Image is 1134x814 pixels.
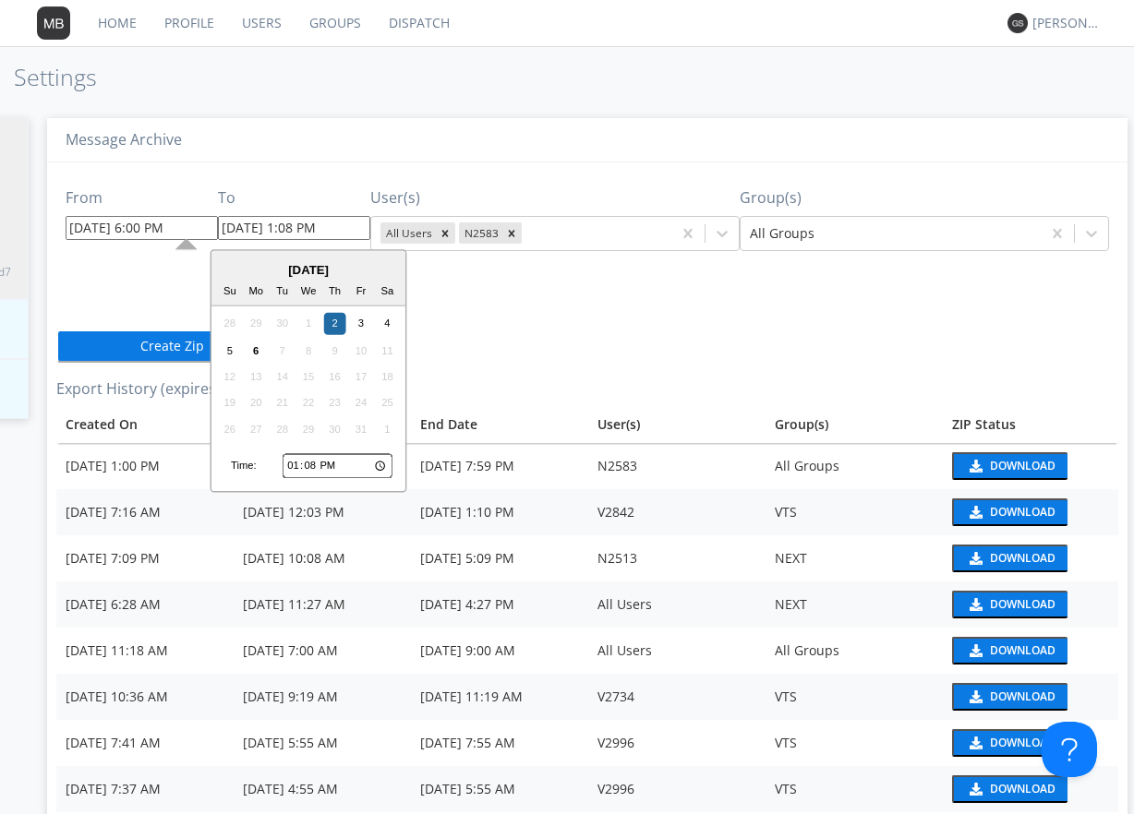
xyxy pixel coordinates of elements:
img: download media button [967,690,983,703]
div: [DATE] 7:59 PM [420,457,579,475]
div: Not available Wednesday, October 1st, 2025 [297,313,320,335]
div: All Users [380,222,435,244]
div: [DATE] 7:09 PM [66,549,224,568]
div: Not available Thursday, October 16th, 2025 [324,365,346,388]
th: User(s) [588,406,766,443]
div: Download [990,599,1056,610]
a: download media buttonDownload [952,452,1109,480]
div: V2996 [597,734,756,752]
div: [DATE] 1:10 PM [420,503,579,521]
h3: Group(s) [740,190,1109,207]
div: Not available Thursday, October 30th, 2025 [324,418,346,440]
img: 373638.png [37,6,70,40]
img: download media button [967,736,983,749]
div: Download [990,737,1056,748]
img: download media button [967,460,983,473]
th: Group(s) [766,406,943,443]
div: Not available Tuesday, September 30th, 2025 [271,313,294,335]
button: Download [952,775,1068,803]
div: [DATE] 11:27 AM [243,595,402,614]
div: Not available Monday, October 20th, 2025 [245,392,267,414]
div: [DATE] 7:16 AM [66,503,224,521]
div: Choose Saturday, October 4th, 2025 [377,313,399,335]
div: [DATE] 5:55 AM [420,780,579,798]
img: download media button [967,644,983,657]
button: Download [952,637,1068,664]
button: Download [952,452,1068,480]
h3: Message Archive [66,132,1109,149]
div: Not available Saturday, October 11th, 2025 [377,340,399,362]
div: Not available Monday, September 29th, 2025 [245,313,267,335]
div: Not available Saturday, November 1st, 2025 [377,418,399,440]
div: Choose Monday, October 6th, 2025 [245,340,267,362]
div: Not available Friday, October 31st, 2025 [350,418,372,440]
div: Not available Sunday, October 12th, 2025 [219,365,241,388]
div: [DATE] 7:37 AM [66,780,224,798]
div: N2583 [597,457,756,475]
a: download media buttonDownload [952,637,1109,664]
div: Download [990,784,1056,795]
a: download media buttonDownload [952,545,1109,572]
div: month 2025-10 [217,311,401,442]
div: [DATE] 5:09 PM [420,549,579,568]
div: [DATE] 11:19 AM [420,688,579,706]
a: download media buttonDownload [952,775,1109,803]
div: Download [990,507,1056,518]
div: Not available Sunday, September 28th, 2025 [219,313,241,335]
div: [DATE] 4:55 AM [243,780,402,798]
button: Download [952,591,1068,618]
div: Download [990,645,1056,656]
div: Not available Tuesday, October 14th, 2025 [271,365,294,388]
a: download media buttonDownload [952,591,1109,618]
div: [DATE] 7:41 AM [66,734,224,752]
div: VTS [775,734,934,752]
div: Not available Wednesday, October 15th, 2025 [297,365,320,388]
div: Not available Monday, October 27th, 2025 [245,418,267,440]
th: Toggle SortBy [411,406,588,443]
div: Not available Tuesday, October 21st, 2025 [271,392,294,414]
h3: From [66,190,218,207]
div: Choose Friday, October 3rd, 2025 [350,313,372,335]
div: Not available Wednesday, October 29th, 2025 [297,418,320,440]
th: Toggle SortBy [943,406,1118,443]
div: Not available Sunday, October 19th, 2025 [219,392,241,414]
input: Time [283,454,392,478]
button: Download [952,498,1068,526]
div: Mo [245,281,267,303]
div: Choose Thursday, October 2nd, 2025 [324,313,346,335]
div: [DATE] 9:00 AM [420,641,579,660]
iframe: Toggle Customer Support [1042,722,1097,777]
div: Not available Thursday, October 9th, 2025 [324,340,346,362]
img: download media button [967,783,983,796]
div: Not available Saturday, October 18th, 2025 [377,365,399,388]
div: [DATE] 9:19 AM [243,688,402,706]
a: download media buttonDownload [952,498,1109,526]
div: Not available Monday, October 13th, 2025 [245,365,267,388]
div: [PERSON_NAME] [1032,14,1102,32]
div: V2996 [597,780,756,798]
div: Not available Tuesday, October 28th, 2025 [271,418,294,440]
div: Download [990,691,1056,702]
button: Download [952,729,1068,757]
div: Not available Saturday, October 25th, 2025 [377,392,399,414]
div: VTS [775,688,934,706]
div: Su [219,281,241,303]
button: Download [952,545,1068,572]
div: Not available Friday, October 24th, 2025 [350,392,372,414]
div: Not available Friday, October 10th, 2025 [350,340,372,362]
div: All Groups [775,457,934,475]
div: VTS [775,503,934,521]
div: Not available Sunday, October 26th, 2025 [219,418,241,440]
div: All Groups [775,641,934,660]
h3: To [218,190,370,207]
h3: User(s) [370,190,740,207]
div: NEXT [775,549,934,568]
button: Download [952,683,1068,711]
div: [DATE] 7:00 AM [243,641,402,660]
div: Not available Friday, October 17th, 2025 [350,365,372,388]
div: N2583 [459,222,501,244]
div: [DATE] [211,261,405,279]
div: Tu [271,281,294,303]
div: [DATE] 11:18 AM [66,641,224,660]
a: download media buttonDownload [952,683,1109,711]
